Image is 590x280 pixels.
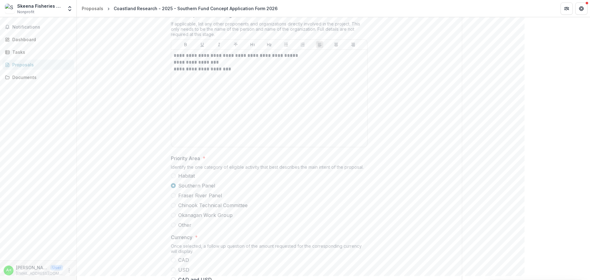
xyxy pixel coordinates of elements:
[182,41,189,48] button: Bold
[265,41,273,48] button: Heading 2
[65,267,73,274] button: More
[178,221,191,229] span: Other
[12,49,69,55] div: Tasks
[79,4,106,13] a: Proposals
[2,72,74,82] a: Documents
[215,41,223,48] button: Italicize
[2,34,74,45] a: Dashboard
[199,41,206,48] button: Underline
[171,243,368,256] div: Once selected, a follow up question of the amount requested for the corresponding currency will d...
[114,5,277,12] div: Coastland Research - 2025 - Southern Fund Concept Application Form 2026
[12,74,69,81] div: Documents
[178,192,222,199] span: Fraser River Panel
[332,41,340,48] button: Align Center
[82,5,103,12] div: Proposals
[249,41,256,48] button: Heading 1
[178,202,248,209] span: Chinook Technical Committee
[2,22,74,32] button: Notifications
[178,211,233,219] span: Okanagan Work Group
[171,234,192,241] p: Currency
[178,182,215,189] span: Southern Panel
[2,60,74,70] a: Proposals
[17,9,34,15] span: Nonprofit
[349,41,357,48] button: Align Right
[17,3,63,9] div: Skeena Fisheries Commission
[50,265,63,270] p: User
[178,256,189,264] span: CAD
[79,4,280,13] nav: breadcrumb
[12,36,69,43] div: Dashboard
[2,47,74,57] a: Tasks
[12,61,69,68] div: Proposals
[5,4,15,14] img: Skeena Fisheries Commission
[171,164,368,172] div: Identify the one category of eligible activity that best describes the main intent of the proposal.
[299,41,306,48] button: Ordered List
[16,264,48,271] p: [PERSON_NAME] <[PERSON_NAME][EMAIL_ADDRESS][DOMAIN_NAME]>
[16,271,63,276] p: [EMAIL_ADDRESS][DOMAIN_NAME]
[171,155,200,162] p: Priority Area
[65,2,74,15] button: Open entity switcher
[232,41,239,48] button: Strike
[575,2,588,15] button: Get Help
[560,2,573,15] button: Partners
[282,41,290,48] button: Bullet List
[171,21,368,39] div: If applicable, list any other proponents and organizations directly involved in the project. This...
[316,41,323,48] button: Align Left
[178,172,195,179] span: Habitat
[6,268,11,272] div: Andrew Rosenberger <andy@coastlandresearch.com>
[12,25,72,30] span: Notifications
[178,266,189,274] span: USD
